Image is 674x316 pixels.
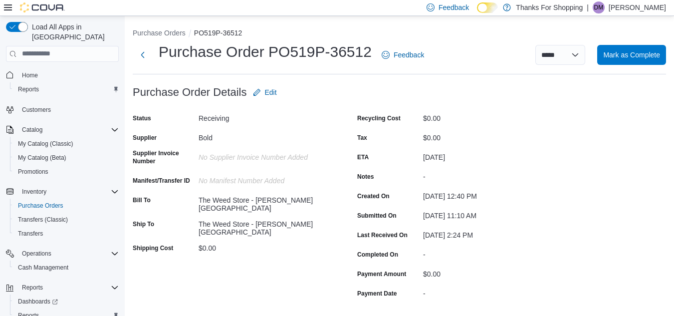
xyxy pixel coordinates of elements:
button: My Catalog (Beta) [10,151,123,165]
span: Reports [14,83,119,95]
button: Catalog [18,124,46,136]
a: Home [18,69,42,81]
span: Operations [18,248,119,260]
img: Cova [20,2,65,12]
label: Payment Date [357,290,397,298]
span: Cash Management [18,264,68,272]
p: Thanks For Shopping [516,1,583,13]
label: Manifest/Transfer ID [133,177,190,185]
span: Mark as Complete [603,50,660,60]
h1: Purchase Order PO519P-36512 [159,42,372,62]
span: Reports [22,284,43,292]
label: Notes [357,173,374,181]
div: [DATE] 11:10 AM [423,208,557,220]
button: Transfers [10,227,123,241]
button: Purchase Orders [10,199,123,213]
button: Customers [2,102,123,117]
span: Inventory [18,186,119,198]
button: Operations [2,247,123,261]
button: Purchase Orders [133,29,186,37]
span: Feedback [439,2,469,12]
div: The Weed Store - [PERSON_NAME][GEOGRAPHIC_DATA] [199,216,332,236]
span: Promotions [18,168,48,176]
a: Feedback [378,45,428,65]
span: Customers [22,106,51,114]
span: Edit [265,87,277,97]
a: Dashboards [14,296,62,308]
a: Transfers [14,228,47,240]
div: Bold [199,130,332,142]
span: Load All Apps in [GEOGRAPHIC_DATA] [28,22,119,42]
div: Dustin Miller [593,1,605,13]
span: Catalog [18,124,119,136]
a: My Catalog (Beta) [14,152,70,164]
button: Inventory [18,186,50,198]
span: My Catalog (Beta) [14,152,119,164]
label: Submitted On [357,212,397,220]
span: Transfers (Classic) [18,216,68,224]
button: Home [2,68,123,82]
span: Transfers (Classic) [14,214,119,226]
label: Ship To [133,220,154,228]
label: Completed On [357,251,398,259]
span: Operations [22,250,51,258]
label: Tax [357,134,367,142]
a: Transfers (Classic) [14,214,72,226]
a: Purchase Orders [14,200,67,212]
span: My Catalog (Beta) [18,154,66,162]
button: Promotions [10,165,123,179]
div: $0.00 [423,130,557,142]
a: Cash Management [14,262,72,274]
div: - [423,286,557,298]
span: My Catalog (Classic) [18,140,73,148]
label: Status [133,114,151,122]
span: Transfers [18,230,43,238]
a: Promotions [14,166,52,178]
div: [DATE] [423,149,557,161]
button: PO519P-36512 [194,29,242,37]
button: Catalog [2,123,123,137]
div: [DATE] 12:40 PM [423,188,557,200]
a: Customers [18,104,55,116]
button: Mark as Complete [597,45,666,65]
label: Recycling Cost [357,114,401,122]
label: Shipping Cost [133,244,173,252]
div: [DATE] 2:24 PM [423,227,557,239]
span: Cash Management [14,262,119,274]
span: Catalog [22,126,42,134]
span: Reports [18,85,39,93]
label: Payment Amount [357,270,406,278]
a: Dashboards [10,295,123,309]
div: $0.00 [423,266,557,278]
label: Last Received On [357,231,408,239]
span: Reports [18,282,119,294]
button: Reports [2,281,123,295]
input: Dark Mode [477,2,498,13]
span: Transfers [14,228,119,240]
div: - [423,247,557,259]
div: - [423,169,557,181]
button: My Catalog (Classic) [10,137,123,151]
button: Reports [10,82,123,96]
button: Edit [249,82,281,102]
p: [PERSON_NAME] [609,1,666,13]
div: The Weed Store - [PERSON_NAME][GEOGRAPHIC_DATA] [199,192,332,212]
span: Feedback [394,50,424,60]
span: Dashboards [14,296,119,308]
label: Bill To [133,196,151,204]
button: Transfers (Classic) [10,213,123,227]
span: Promotions [14,166,119,178]
span: My Catalog (Classic) [14,138,119,150]
span: Home [18,69,119,81]
span: Inventory [22,188,46,196]
p: | [587,1,589,13]
span: Home [22,71,38,79]
a: Reports [14,83,43,95]
label: ETA [357,153,369,161]
label: Supplier Invoice Number [133,149,195,165]
span: Purchase Orders [18,202,63,210]
label: Created On [357,192,390,200]
h3: Purchase Order Details [133,86,247,98]
button: Next [133,45,153,65]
